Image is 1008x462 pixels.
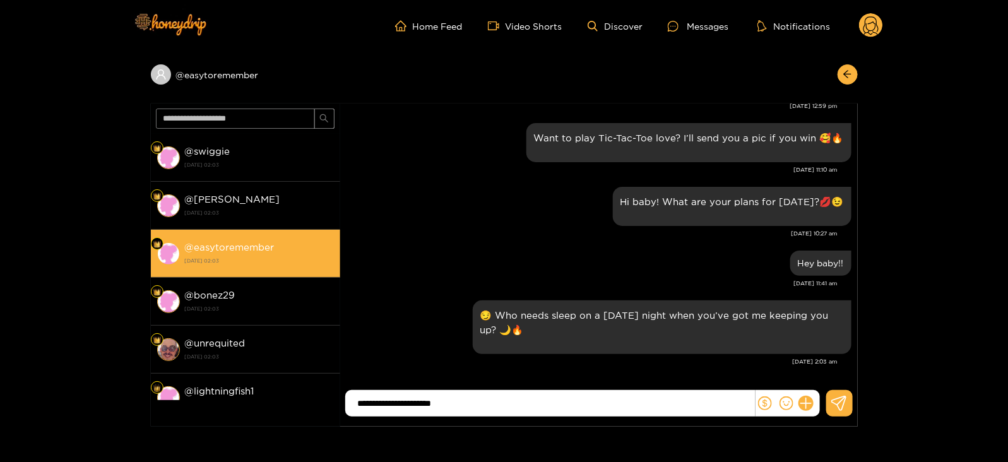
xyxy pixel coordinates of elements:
[758,396,772,410] span: dollar
[185,351,334,362] strong: [DATE] 02:03
[395,20,463,32] a: Home Feed
[157,338,180,361] img: conversation
[838,64,858,85] button: arrow-left
[480,308,844,337] p: 😏 Who needs sleep on a [DATE] night when you’ve got me keeping you up? 🌙🔥
[488,20,506,32] span: video-camera
[185,386,254,396] strong: @ lightningfish1
[473,300,851,354] div: Aug. 28, 2:03 am
[157,242,180,265] img: conversation
[395,20,413,32] span: home
[347,279,838,288] div: [DATE] 11:41 am
[153,384,161,392] img: Fan Level
[185,399,334,410] strong: [DATE] 02:03
[488,20,562,32] a: Video Shorts
[185,194,280,204] strong: @ [PERSON_NAME]
[798,258,844,268] div: Hey baby!!
[155,69,167,80] span: user
[157,194,180,217] img: conversation
[526,123,851,162] div: Jul. 16, 11:10 am
[534,131,844,145] p: Want to play Tic-Tac-Toe love? I’ll send you a pic if you win 🥰🔥
[754,20,834,32] button: Notifications
[153,192,161,200] img: Fan Level
[668,19,728,33] div: Messages
[780,396,793,410] span: smile
[185,146,230,157] strong: @ swiggie
[843,69,852,80] span: arrow-left
[151,64,340,85] div: @easytoremember
[790,251,851,276] div: Aug. 4, 11:41 am
[185,303,334,314] strong: [DATE] 02:03
[620,194,844,209] p: Hi baby! What are your plans for [DATE]?💋😉
[347,165,838,174] div: [DATE] 11:10 am
[185,290,235,300] strong: @ bonez29
[153,336,161,344] img: Fan Level
[185,159,334,170] strong: [DATE] 02:03
[153,288,161,296] img: Fan Level
[153,240,161,248] img: Fan Level
[756,394,774,413] button: dollar
[347,102,838,110] div: [DATE] 12:59 pm
[153,145,161,152] img: Fan Level
[185,338,246,348] strong: @ unrequited
[157,290,180,313] img: conversation
[185,207,334,218] strong: [DATE] 02:03
[588,21,643,32] a: Discover
[185,242,275,252] strong: @ easytoremember
[314,109,335,129] button: search
[185,255,334,266] strong: [DATE] 02:03
[157,386,180,409] img: conversation
[157,146,180,169] img: conversation
[319,114,329,124] span: search
[347,357,838,366] div: [DATE] 2:03 am
[347,229,838,238] div: [DATE] 10:27 am
[613,187,851,226] div: Jul. 17, 10:27 am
